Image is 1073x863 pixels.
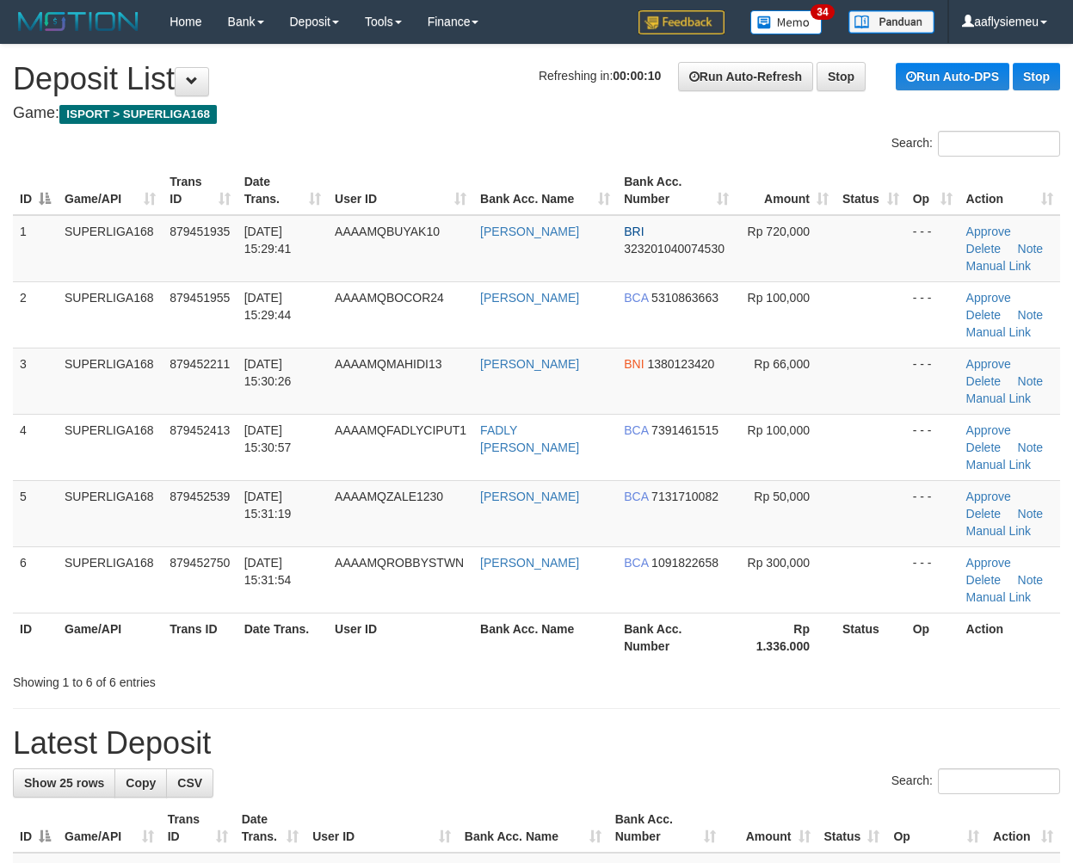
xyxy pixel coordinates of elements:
[966,458,1032,472] a: Manual Link
[906,348,959,414] td: - - -
[58,804,161,853] th: Game/API: activate to sort column ascending
[938,768,1060,794] input: Search:
[1018,573,1044,587] a: Note
[748,225,810,238] span: Rp 720,000
[651,556,718,570] span: Copy 1091822658 to clipboard
[335,225,440,238] span: AAAAMQBUYAK10
[906,480,959,546] td: - - -
[624,357,644,371] span: BNI
[58,281,163,348] td: SUPERLIGA168
[836,613,906,662] th: Status
[617,613,736,662] th: Bank Acc. Number
[163,166,237,215] th: Trans ID: activate to sort column ascending
[244,556,292,587] span: [DATE] 15:31:54
[811,4,834,20] span: 34
[906,215,959,282] td: - - -
[624,490,648,503] span: BCA
[651,423,718,437] span: Copy 7391461515 to clipboard
[58,480,163,546] td: SUPERLIGA168
[848,10,934,34] img: panduan.png
[723,804,817,853] th: Amount: activate to sort column ascending
[966,357,1011,371] a: Approve
[966,524,1032,538] a: Manual Link
[328,613,473,662] th: User ID
[817,62,866,91] a: Stop
[624,225,644,238] span: BRI
[1018,507,1044,521] a: Note
[966,590,1032,604] a: Manual Link
[886,804,986,853] th: Op: activate to sort column ascending
[237,166,328,215] th: Date Trans.: activate to sort column ascending
[896,63,1009,90] a: Run Auto-DPS
[906,414,959,480] td: - - -
[59,105,217,124] span: ISPORT > SUPERLIGA168
[906,166,959,215] th: Op: activate to sort column ascending
[328,166,473,215] th: User ID: activate to sort column ascending
[13,105,1060,122] h4: Game:
[58,414,163,480] td: SUPERLIGA168
[651,291,718,305] span: Copy 5310863663 to clipboard
[678,62,813,91] a: Run Auto-Refresh
[480,556,579,570] a: [PERSON_NAME]
[13,414,58,480] td: 4
[480,291,579,305] a: [PERSON_NAME]
[617,166,736,215] th: Bank Acc. Number: activate to sort column ascending
[13,9,144,34] img: MOTION_logo.png
[966,556,1011,570] a: Approve
[966,225,1011,238] a: Approve
[966,374,1001,388] a: Delete
[335,291,444,305] span: AAAAMQBOCOR24
[1018,441,1044,454] a: Note
[480,225,579,238] a: [PERSON_NAME]
[58,546,163,613] td: SUPERLIGA168
[906,613,959,662] th: Op
[1018,242,1044,256] a: Note
[624,556,648,570] span: BCA
[754,490,810,503] span: Rp 50,000
[13,768,115,798] a: Show 25 rows
[170,357,230,371] span: 879452211
[966,391,1032,405] a: Manual Link
[13,804,58,853] th: ID: activate to sort column descending
[13,62,1060,96] h1: Deposit List
[613,69,661,83] strong: 00:00:10
[13,348,58,414] td: 3
[906,546,959,613] td: - - -
[959,166,1060,215] th: Action: activate to sort column ascending
[1018,308,1044,322] a: Note
[480,490,579,503] a: [PERSON_NAME]
[235,804,305,853] th: Date Trans.: activate to sort column ascending
[647,357,714,371] span: Copy 1380123420 to clipboard
[244,357,292,388] span: [DATE] 15:30:26
[13,166,58,215] th: ID: activate to sort column descending
[170,556,230,570] span: 879452750
[13,215,58,282] td: 1
[58,166,163,215] th: Game/API: activate to sort column ascending
[966,242,1001,256] a: Delete
[966,423,1011,437] a: Approve
[754,357,810,371] span: Rp 66,000
[126,776,156,790] span: Copy
[335,423,466,437] span: AAAAMQFADLYCIPUT1
[966,259,1032,273] a: Manual Link
[161,804,235,853] th: Trans ID: activate to sort column ascending
[305,804,458,853] th: User ID: activate to sort column ascending
[335,357,441,371] span: AAAAMQMAHIDI13
[966,573,1001,587] a: Delete
[170,291,230,305] span: 879451955
[244,291,292,322] span: [DATE] 15:29:44
[906,281,959,348] td: - - -
[473,166,617,215] th: Bank Acc. Name: activate to sort column ascending
[966,291,1011,305] a: Approve
[170,490,230,503] span: 879452539
[959,613,1060,662] th: Action
[480,423,579,454] a: FADLY [PERSON_NAME]
[966,308,1001,322] a: Delete
[938,131,1060,157] input: Search:
[748,423,810,437] span: Rp 100,000
[170,225,230,238] span: 879451935
[244,225,292,256] span: [DATE] 15:29:41
[750,10,823,34] img: Button%20Memo.svg
[24,776,104,790] span: Show 25 rows
[13,546,58,613] td: 6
